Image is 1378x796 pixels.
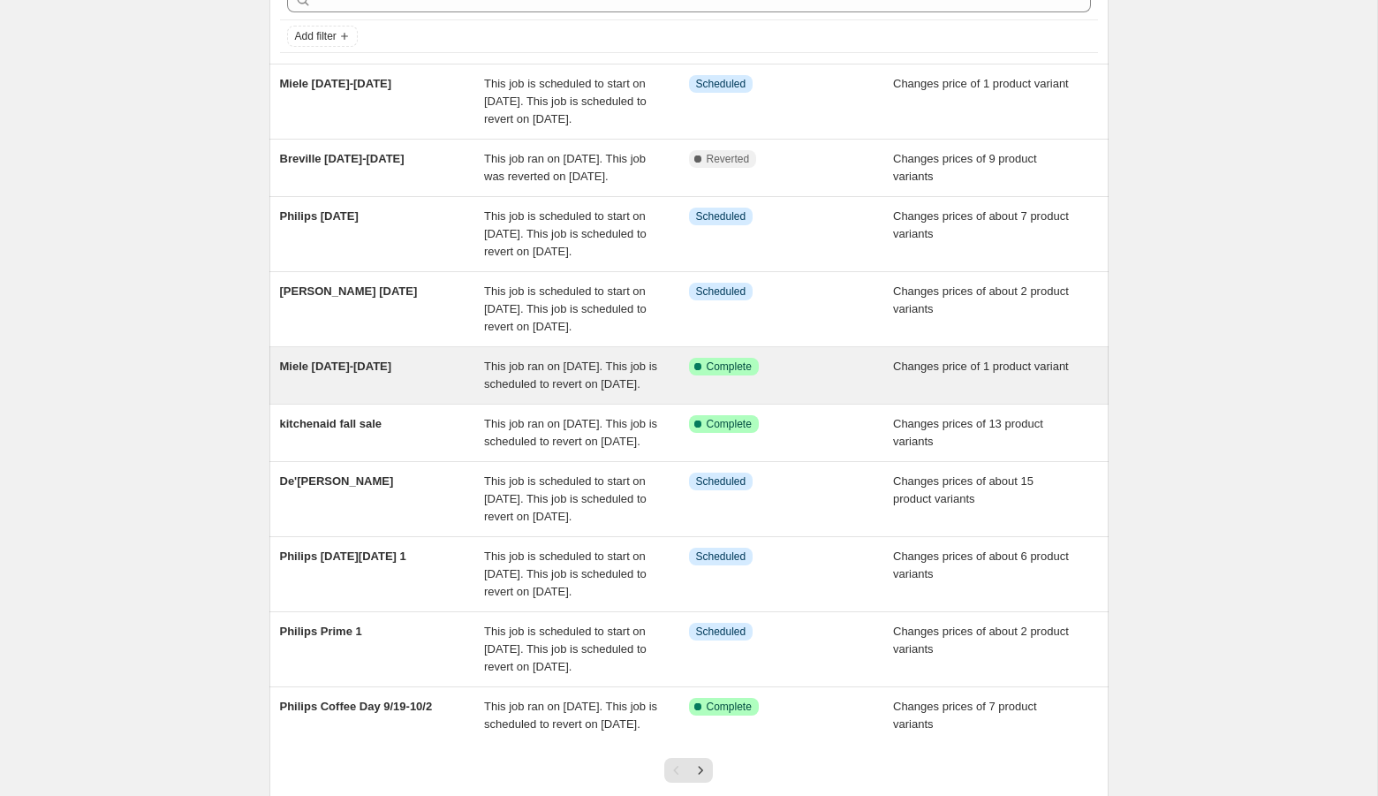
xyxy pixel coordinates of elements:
span: Changes prices of about 15 product variants [893,474,1033,505]
span: Changes prices of about 2 product variants [893,625,1069,656]
span: Reverted [707,152,750,166]
span: kitchenaid fall sale [280,417,382,430]
span: [PERSON_NAME] [DATE] [280,284,418,298]
span: Changes prices of 13 product variants [893,417,1043,448]
span: Scheduled [696,625,746,639]
span: Changes prices of about 6 product variants [893,550,1069,580]
span: This job ran on [DATE]. This job is scheduled to revert on [DATE]. [484,360,657,390]
span: This job is scheduled to start on [DATE]. This job is scheduled to revert on [DATE]. [484,474,647,523]
span: Complete [707,700,752,714]
span: This job is scheduled to start on [DATE]. This job is scheduled to revert on [DATE]. [484,284,647,333]
span: Changes prices of about 7 product variants [893,209,1069,240]
span: Scheduled [696,284,746,299]
span: This job ran on [DATE]. This job is scheduled to revert on [DATE]. [484,417,657,448]
span: Breville [DATE]-[DATE] [280,152,405,165]
span: Changes prices of 9 product variants [893,152,1037,183]
button: Next [688,758,713,783]
span: Philips [DATE] [280,209,359,223]
span: Add filter [295,29,337,43]
span: Scheduled [696,209,746,224]
span: Scheduled [696,550,746,564]
span: Scheduled [696,474,746,489]
span: De'[PERSON_NAME] [280,474,394,488]
span: This job ran on [DATE]. This job was reverted on [DATE]. [484,152,646,183]
nav: Pagination [664,758,713,783]
span: Complete [707,360,752,374]
span: Miele [DATE]-[DATE] [280,77,392,90]
span: This job is scheduled to start on [DATE]. This job is scheduled to revert on [DATE]. [484,625,647,673]
span: This job is scheduled to start on [DATE]. This job is scheduled to revert on [DATE]. [484,550,647,598]
span: Scheduled [696,77,746,91]
span: Philips Prime 1 [280,625,362,638]
span: This job is scheduled to start on [DATE]. This job is scheduled to revert on [DATE]. [484,77,647,125]
button: Add filter [287,26,358,47]
span: Changes prices of 7 product variants [893,700,1037,731]
span: Changes price of 1 product variant [893,360,1069,373]
span: Miele [DATE]-[DATE] [280,360,392,373]
span: Changes price of 1 product variant [893,77,1069,90]
span: Philips [DATE][DATE] 1 [280,550,406,563]
span: Philips Coffee Day 9/19-10/2 [280,700,433,713]
span: This job ran on [DATE]. This job is scheduled to revert on [DATE]. [484,700,657,731]
span: Complete [707,417,752,431]
span: Changes prices of about 2 product variants [893,284,1069,315]
span: This job is scheduled to start on [DATE]. This job is scheduled to revert on [DATE]. [484,209,647,258]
